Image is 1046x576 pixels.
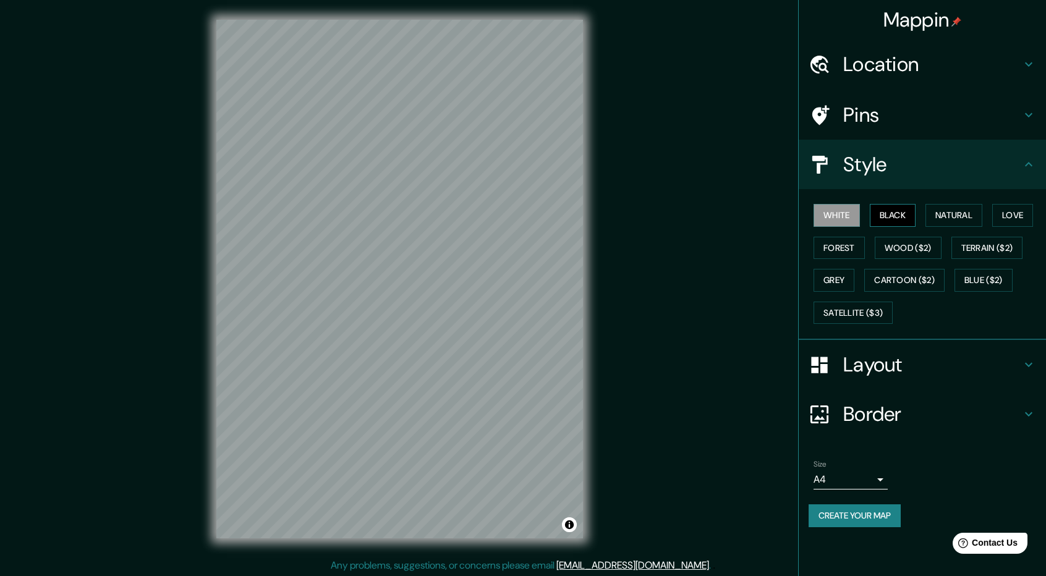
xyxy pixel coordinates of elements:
[992,204,1033,227] button: Love
[814,470,888,489] div: A4
[864,269,945,292] button: Cartoon ($2)
[799,40,1046,89] div: Location
[843,52,1021,77] h4: Location
[883,7,962,32] h4: Mappin
[711,558,713,573] div: .
[955,269,1013,292] button: Blue ($2)
[843,152,1021,177] h4: Style
[870,204,916,227] button: Black
[799,389,1046,439] div: Border
[799,90,1046,140] div: Pins
[843,103,1021,127] h4: Pins
[713,558,715,573] div: .
[814,459,827,470] label: Size
[936,528,1032,562] iframe: Help widget launcher
[925,204,982,227] button: Natural
[875,237,942,260] button: Wood ($2)
[809,504,901,527] button: Create your map
[216,20,583,538] canvas: Map
[562,517,577,532] button: Toggle attribution
[814,302,893,324] button: Satellite ($3)
[814,237,865,260] button: Forest
[799,340,1046,389] div: Layout
[814,204,860,227] button: White
[814,269,854,292] button: Grey
[951,237,1023,260] button: Terrain ($2)
[951,17,961,27] img: pin-icon.png
[843,402,1021,426] h4: Border
[331,558,711,573] p: Any problems, suggestions, or concerns please email .
[556,559,709,572] a: [EMAIL_ADDRESS][DOMAIN_NAME]
[799,140,1046,189] div: Style
[843,352,1021,377] h4: Layout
